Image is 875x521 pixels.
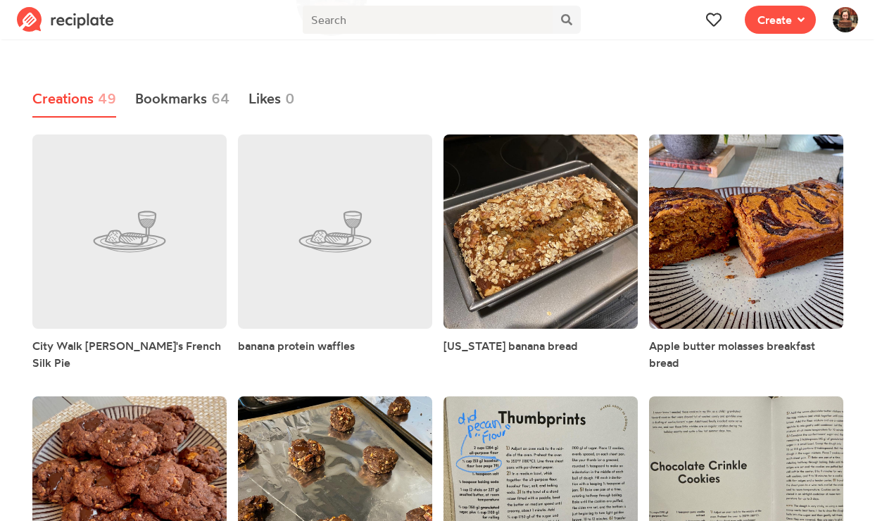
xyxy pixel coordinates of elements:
[285,88,295,109] span: 0
[757,11,792,28] span: Create
[443,337,578,354] a: [US_STATE] banana bread
[649,337,843,371] a: Apple butter molasses breakfast bread
[32,81,117,118] a: Creations49
[211,88,229,109] span: 64
[649,339,815,370] span: Apple butter molasses breakfast bread
[443,339,578,353] span: [US_STATE] banana bread
[833,7,858,32] img: User's avatar
[17,7,114,32] img: Reciplate
[745,6,816,34] button: Create
[238,337,355,354] a: banana protein waffles
[32,337,227,371] a: City Walk [PERSON_NAME]'s French Silk Pie
[248,81,296,118] a: Likes0
[238,339,355,353] span: banana protein waffles
[98,88,116,109] span: 49
[303,6,552,34] input: Search
[32,339,221,370] span: City Walk [PERSON_NAME]'s French Silk Pie
[135,81,230,118] a: Bookmarks64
